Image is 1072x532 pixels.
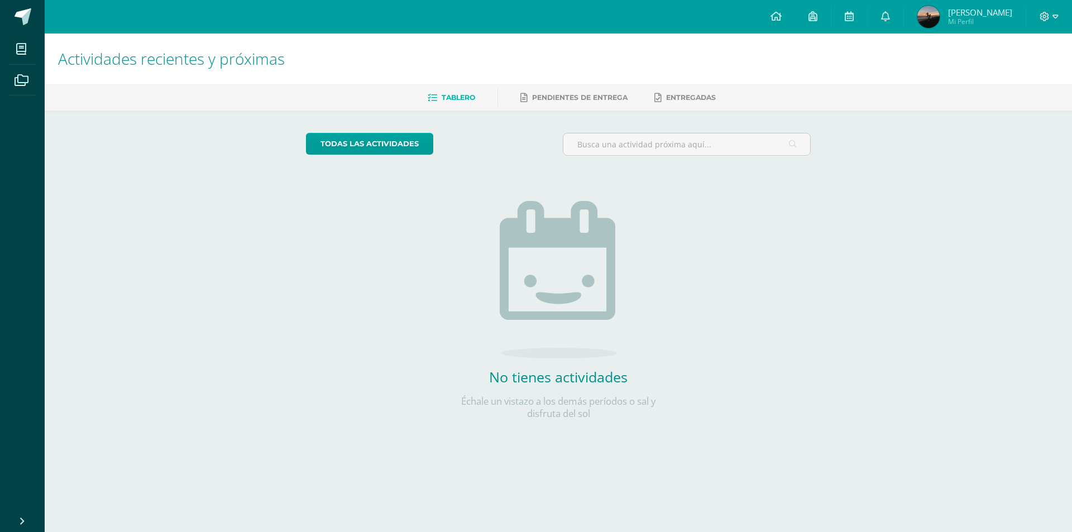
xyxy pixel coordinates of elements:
span: Actividades recientes y próximas [58,48,285,69]
span: Tablero [442,93,475,102]
h2: No tienes actividades [447,367,670,386]
span: [PERSON_NAME] [948,7,1012,18]
img: adda248ed197d478fb388b66fa81bb8e.png [917,6,940,28]
img: no_activities.png [500,201,617,358]
a: todas las Actividades [306,133,433,155]
a: Pendientes de entrega [520,89,628,107]
p: Échale un vistazo a los demás períodos o sal y disfruta del sol [447,395,670,420]
a: Tablero [428,89,475,107]
span: Entregadas [666,93,716,102]
span: Mi Perfil [948,17,1012,26]
input: Busca una actividad próxima aquí... [563,133,811,155]
a: Entregadas [654,89,716,107]
span: Pendientes de entrega [532,93,628,102]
